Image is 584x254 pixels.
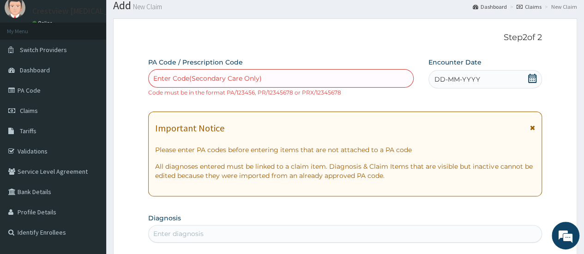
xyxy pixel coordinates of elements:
[148,89,341,96] small: Code must be in the format PA/123456, PR/12345678 or PRX/12345678
[517,3,542,11] a: Claims
[155,162,535,180] p: All diagnoses entered must be linked to a claim item. Diagnosis & Claim Items that are visible bu...
[148,33,542,43] p: Step 2 of 2
[5,162,176,194] textarea: Type your message and hit 'Enter'
[155,123,224,133] h1: Important Notice
[32,7,131,15] p: Crestview [MEDICAL_DATA]
[17,46,37,69] img: d_794563401_company_1708531726252_794563401
[542,3,577,11] li: New Claim
[148,58,243,67] label: PA Code / Prescription Code
[20,127,36,135] span: Tariffs
[148,213,181,223] label: Diagnosis
[48,52,155,64] div: Chat with us now
[153,74,262,83] div: Enter Code(Secondary Care Only)
[155,145,535,154] p: Please enter PA codes before entering items that are not attached to a PA code
[153,229,204,238] div: Enter diagnosis
[20,66,50,74] span: Dashboard
[434,75,480,84] span: DD-MM-YYYY
[54,71,127,164] span: We're online!
[151,5,174,27] div: Minimize live chat window
[20,106,38,115] span: Claims
[473,3,507,11] a: Dashboard
[32,20,54,26] a: Online
[131,3,162,10] small: New Claim
[20,46,67,54] span: Switch Providers
[428,58,482,67] label: Encounter Date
